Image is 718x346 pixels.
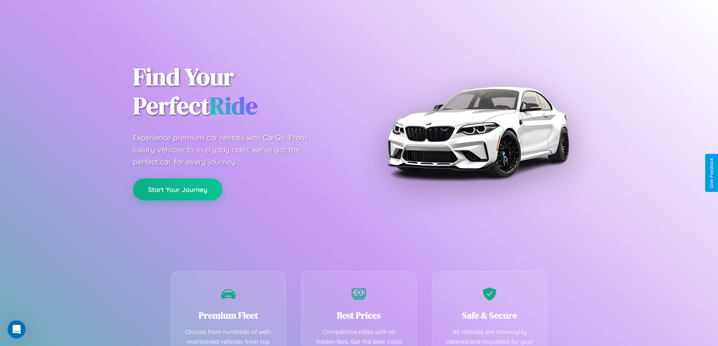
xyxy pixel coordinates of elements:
span: Ride [210,89,257,122]
div: Give Feedback [709,158,714,188]
h3: Best Prices [313,309,405,322]
h1: Find Your Perfect [133,62,348,120]
h3: Premium Fleet [182,309,275,322]
button: Start Your Journey [133,178,222,200]
iframe: Intercom live chat [8,320,26,338]
h3: Safe & Secure [444,309,536,322]
img: Premium BMW car rental vehicle [384,38,572,226]
p: Experience premium car rentals with CarGo. From luxury vehicles to everyday rides, we've got the ... [133,132,321,168]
